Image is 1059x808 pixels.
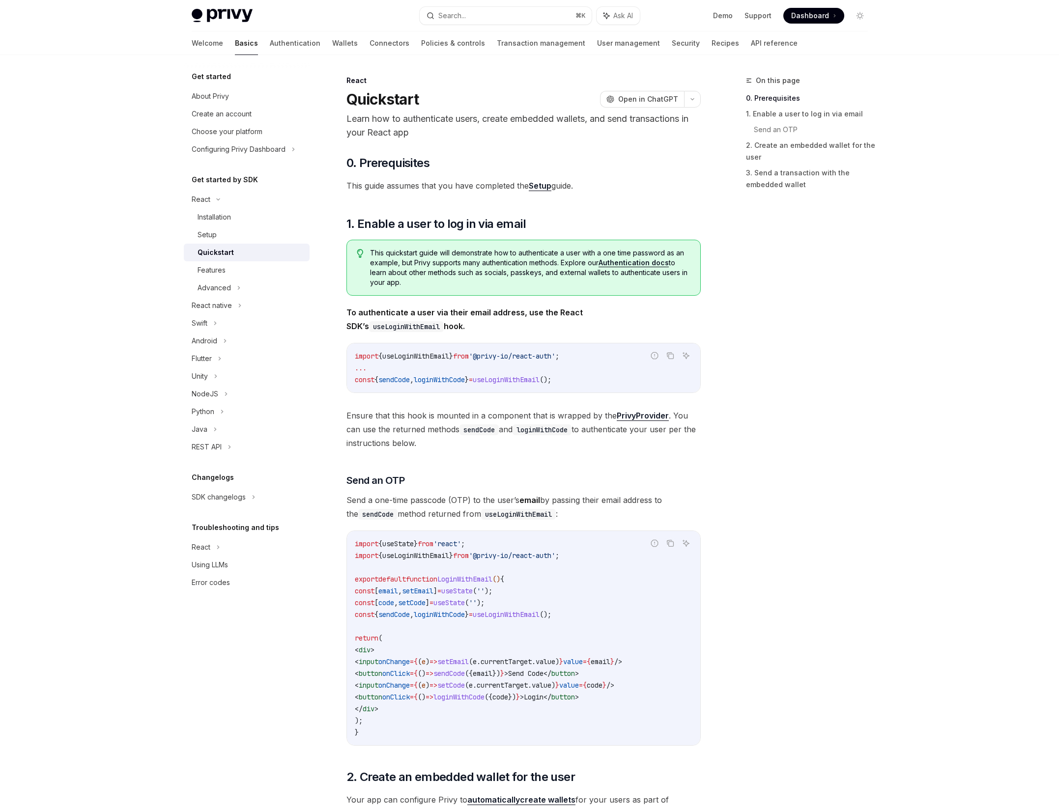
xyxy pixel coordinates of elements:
button: Copy the contents from the code block [664,537,677,550]
span: , [398,586,402,595]
span: setEmail [437,657,469,666]
span: '' [469,598,477,607]
span: = [410,681,414,690]
span: Open in ChatGPT [618,94,678,104]
span: < [355,657,359,666]
span: , [410,610,414,619]
span: </ [544,669,551,678]
a: Features [184,261,310,279]
span: from [453,352,469,361]
span: () [418,693,426,701]
span: </ [544,693,551,701]
div: Configuring Privy Dashboard [192,143,286,155]
h5: Changelogs [192,472,234,483]
span: setCode [398,598,426,607]
a: Connectors [370,31,409,55]
span: e [473,657,477,666]
span: < [355,681,359,690]
span: input [359,681,378,690]
div: Choose your platform [192,126,262,138]
span: button [551,693,575,701]
span: [ [374,586,378,595]
button: Toggle dark mode [852,8,868,24]
span: e [469,681,473,690]
code: useLoginWithEmail [481,509,556,520]
span: function [406,575,437,584]
span: button [359,693,382,701]
span: ); [477,598,485,607]
span: Send an OTP [346,474,405,487]
span: } [355,728,359,737]
span: value [532,681,551,690]
span: { [378,352,382,361]
span: ( [465,598,469,607]
span: const [355,610,374,619]
span: { [587,657,591,666]
span: { [378,551,382,560]
span: useState [382,539,414,548]
span: import [355,551,378,560]
span: > [374,704,378,713]
span: ({ [465,669,473,678]
button: Open in ChatGPT [600,91,684,108]
span: ; [461,539,465,548]
a: API reference [751,31,798,55]
span: < [355,645,359,654]
span: ] [433,586,437,595]
span: ({ [485,693,492,701]
strong: email [519,495,540,505]
div: Flutter [192,353,212,364]
div: Using LLMs [192,559,228,571]
button: Report incorrect code [648,349,661,362]
span: < [355,693,359,701]
a: Send an OTP [754,122,876,138]
span: . [473,681,477,690]
strong: automatically [467,795,520,805]
h5: Get started by SDK [192,174,258,186]
span: value [563,657,583,666]
span: setCode [437,681,465,690]
a: PrivyProvider [617,411,669,421]
button: Copy the contents from the code block [664,349,677,362]
button: Ask AI [597,7,640,25]
span: button [359,669,382,678]
span: (); [540,375,551,384]
span: This guide assumes that you have completed the guide. [346,179,701,193]
span: > [575,669,579,678]
span: 2. Create an embedded wallet for the user [346,769,575,785]
a: Recipes [712,31,739,55]
span: } [559,657,563,666]
span: ; [555,352,559,361]
span: onChange [378,681,410,690]
span: ( [378,634,382,642]
span: currentTarget [477,681,528,690]
span: 0. Prerequisites [346,155,429,171]
div: NodeJS [192,388,218,400]
div: Android [192,335,217,347]
button: Search...⌘K [420,7,592,25]
span: (); [540,610,551,619]
span: default [378,575,406,584]
a: Policies & controls [421,31,485,55]
span: div [363,704,374,713]
span: import [355,539,378,548]
div: Features [198,264,226,276]
button: Report incorrect code [648,537,661,550]
span: code [378,598,394,607]
span: , [410,375,414,384]
a: Error codes [184,574,310,591]
span: = [469,610,473,619]
span: Login [524,693,544,701]
span: '@privy-io/react-auth' [469,551,555,560]
div: Java [192,423,207,435]
a: Using LLMs [184,556,310,574]
span: return [355,634,378,642]
span: = [410,669,414,678]
div: React [346,76,701,85]
span: } [465,375,469,384]
span: { [414,669,418,678]
span: ) [555,657,559,666]
span: => [429,681,437,690]
span: code [492,693,508,701]
span: LoginWithEmail [437,575,492,584]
